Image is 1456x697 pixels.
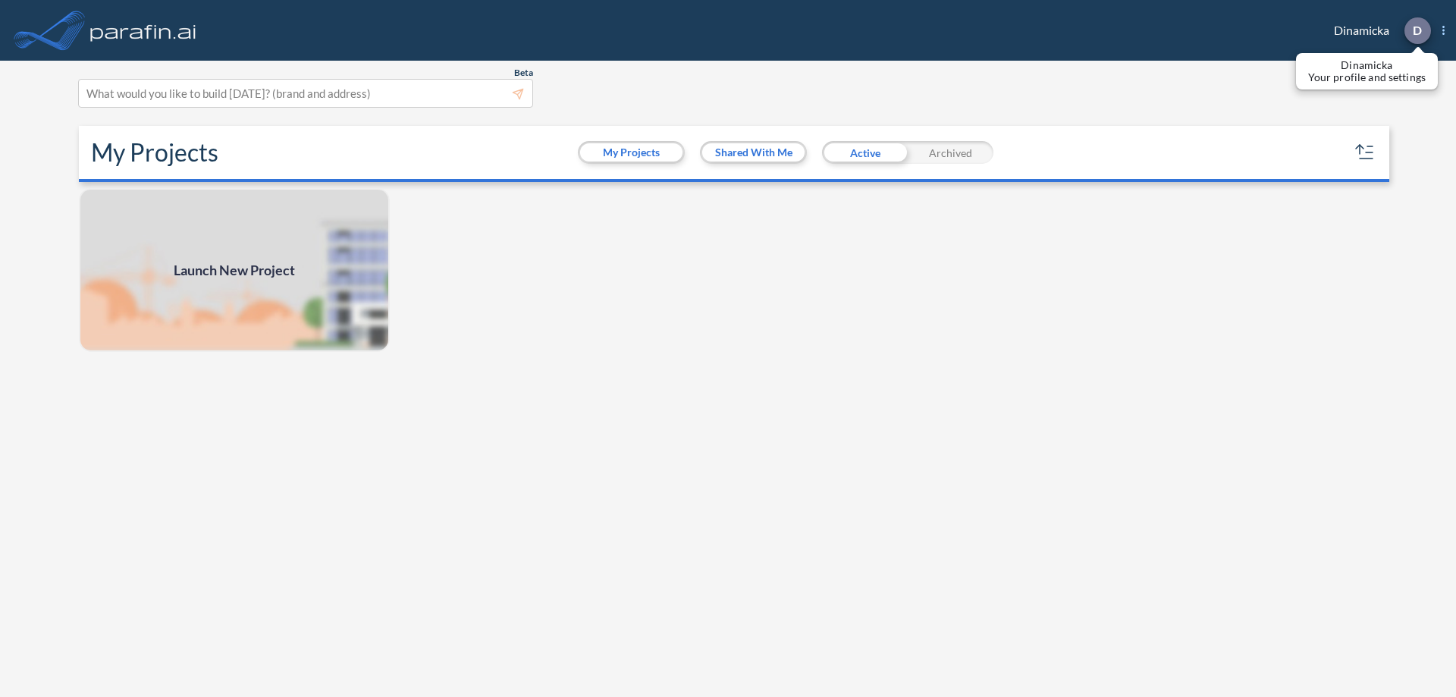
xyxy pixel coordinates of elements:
[87,15,199,46] img: logo
[1308,71,1426,83] p: Your profile and settings
[822,141,908,164] div: Active
[1413,24,1422,37] p: D
[702,143,805,162] button: Shared With Me
[1311,17,1445,44] div: Dinamicka
[580,143,682,162] button: My Projects
[908,141,993,164] div: Archived
[514,67,533,79] span: Beta
[79,188,390,352] img: add
[174,260,295,281] span: Launch New Project
[1308,59,1426,71] p: Dinamicka
[91,138,218,167] h2: My Projects
[79,188,390,352] a: Launch New Project
[1353,140,1377,165] button: sort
